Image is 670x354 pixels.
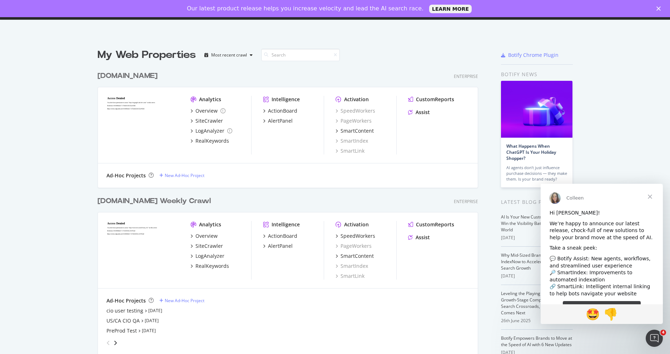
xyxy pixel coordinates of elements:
[159,298,204,304] a: New Ad-Hoc Project
[454,198,478,205] div: Enterprise
[344,221,369,228] div: Activation
[106,172,146,179] div: Ad-Hoc Projects
[416,109,430,116] div: Assist
[336,252,374,260] a: SmartContent
[106,297,146,304] div: Ad-Hoc Projects
[113,339,118,346] div: angle-right
[195,107,218,114] div: Overview
[195,262,229,270] div: RealKeywords
[190,117,223,124] a: SiteCrawler
[106,221,179,279] img: Levi.com
[501,318,573,324] div: 26th June 2025
[106,96,179,154] img: levipilot.com
[501,235,573,241] div: [DATE]
[272,221,300,228] div: Intelligence
[190,137,229,144] a: RealKeywords
[408,109,430,116] a: Assist
[106,307,143,314] a: cio user testing
[187,5,423,12] div: Our latest product release helps you increase velocity and lead the AI search race.
[408,96,454,103] a: CustomReports
[98,48,196,62] div: My Web Properties
[344,96,369,103] div: Activation
[98,71,158,81] div: [DOMAIN_NAME]
[98,71,160,81] a: [DOMAIN_NAME]
[195,232,218,240] div: Overview
[268,242,293,250] div: AlertPanel
[106,327,137,334] a: PreProd Test
[336,117,372,124] div: PageWorkers
[501,290,569,316] a: Leveling the Playing Field: Why Growth-Stage Companies Are at a Search Crossroads, and What Comes...
[148,308,162,314] a: [DATE]
[98,196,211,206] div: [DOMAIN_NAME] Weekly Crawl
[656,6,664,11] div: Close
[646,330,663,347] iframe: Intercom live chat
[336,107,375,114] div: SpeedWorkers
[190,242,223,250] a: SiteCrawler
[506,143,556,161] a: What Happens When ChatGPT Is Your Holiday Shopper?
[408,221,454,228] a: CustomReports
[341,127,374,134] div: SmartContent
[341,252,374,260] div: SmartContent
[190,127,232,134] a: LogAnalyzer
[98,196,214,206] a: [DOMAIN_NAME] Weekly Crawl
[336,262,368,270] a: SmartIndex
[501,335,572,348] a: Botify Empowers Brands to Move at the Speed of AI with 6 New Updates
[190,252,224,260] a: LogAnalyzer
[159,172,204,178] a: New Ad-Hoc Project
[145,318,159,324] a: [DATE]
[416,96,454,103] div: CustomReports
[336,272,364,280] a: SmartLink
[202,49,255,61] button: Most recent crawl
[501,273,573,279] div: [DATE]
[501,51,559,59] a: Botify Chrome Plugin
[195,137,229,144] div: RealKeywords
[165,298,204,304] div: New Ad-Hoc Project
[263,242,293,250] a: AlertPanel
[142,328,156,334] a: [DATE]
[501,81,572,138] img: What Happens When ChatGPT Is Your Holiday Shopper?
[263,232,297,240] a: ActionBoard
[501,252,569,271] a: Why Mid-Sized Brands Should Use IndexNow to Accelerate Organic Search Growth
[336,127,374,134] a: SmartContent
[261,49,340,61] input: Search
[506,165,567,182] div: AI agents don’t just influence purchase decisions — they make them. Is your brand ready?
[501,214,573,233] a: AI Is Your New Customer: How to Win the Visibility Battle in a ChatGPT World
[195,117,223,124] div: SiteCrawler
[268,107,297,114] div: ActionBoard
[199,96,221,103] div: Analytics
[336,232,375,240] a: SpeedWorkers
[268,232,297,240] div: ActionBoard
[341,232,375,240] div: SpeedWorkers
[416,234,430,241] div: Assist
[429,5,472,13] a: LEARN MORE
[272,96,300,103] div: Intelligence
[195,242,223,250] div: SiteCrawler
[336,242,372,250] a: PageWorkers
[195,127,224,134] div: LogAnalyzer
[336,147,364,154] a: SmartLink
[660,330,666,335] span: 4
[190,107,225,114] a: Overview
[268,117,293,124] div: AlertPanel
[195,252,224,260] div: LogAnalyzer
[416,221,454,228] div: CustomReports
[501,198,573,206] div: Latest Blog Posts
[106,317,140,324] a: US/CA CIO QA
[336,137,368,144] a: SmartIndex
[190,232,218,240] a: Overview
